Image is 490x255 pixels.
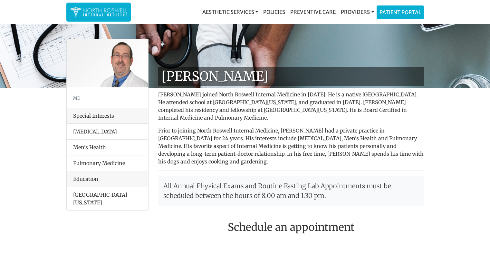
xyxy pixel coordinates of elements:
[70,6,128,18] img: North Roswell Internal Medicine
[67,155,148,171] li: Pulmonary Medicine
[158,127,424,165] p: Prior to joining North Roswell Internal Medicine, [PERSON_NAME] had a private practice in [GEOGRA...
[67,139,148,155] li: Men’s Health
[338,5,376,18] a: Providers
[158,91,424,122] p: [PERSON_NAME] joined North Roswell Internal Medicine in [DATE]. He is a native [GEOGRAPHIC_DATA]....
[67,171,148,187] div: Education
[200,5,261,18] a: Aesthetic Services
[73,95,81,101] small: MD
[67,187,148,210] li: [GEOGRAPHIC_DATA][US_STATE]
[67,39,148,87] img: Dr. George Kanes
[288,5,338,18] a: Preventive Care
[67,124,148,140] li: [MEDICAL_DATA]
[377,6,424,19] a: Patient Portal
[261,5,288,18] a: Policies
[158,176,424,206] p: All Annual Physical Exams and Routine Fasting Lab Appointments must be scheduled between the hour...
[67,108,148,124] div: Special Interests
[158,67,424,86] h1: [PERSON_NAME]
[158,221,424,233] h2: Schedule an appointment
